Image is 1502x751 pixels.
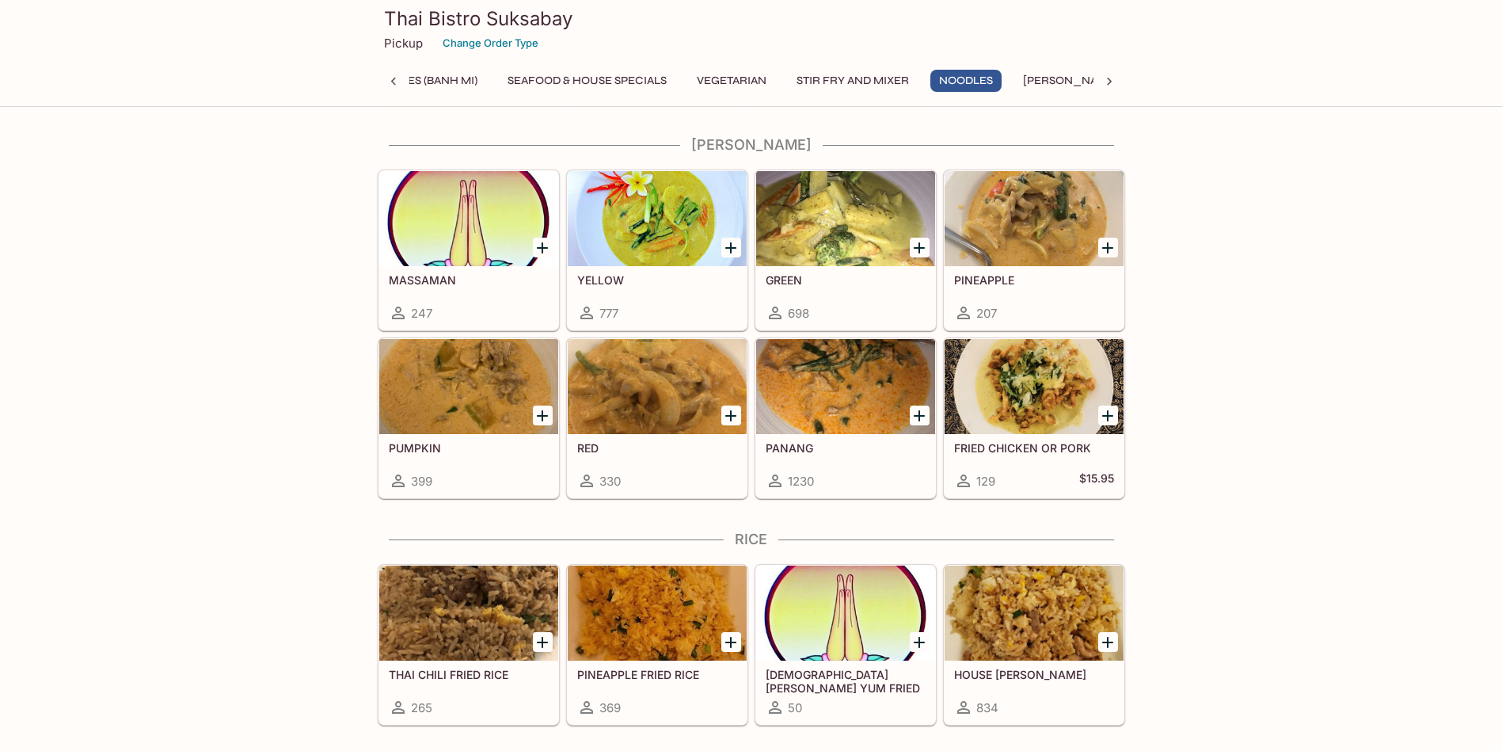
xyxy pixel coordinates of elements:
[568,171,747,266] div: YELLOW
[567,565,747,725] a: PINEAPPLE FRIED RICE369
[766,668,926,694] h5: [DEMOGRAPHIC_DATA] [PERSON_NAME] YUM FRIED [PERSON_NAME]
[499,70,675,92] button: Seafood & House Specials
[379,566,558,661] div: THAI CHILI FRIED RICE
[384,6,1119,31] h3: Thai Bistro Suksabay
[910,238,930,257] button: Add GREEN
[954,273,1114,287] h5: PINEAPPLE
[389,273,549,287] h5: MASSAMAN
[945,339,1124,434] div: FRIED CHICKEN OR PORK
[379,339,558,434] div: PUMPKIN
[945,171,1124,266] div: PINEAPPLE
[533,632,553,652] button: Add THAI CHILI FRIED RICE
[378,136,1125,154] h4: [PERSON_NAME]
[1014,70,1127,92] button: [PERSON_NAME]
[944,565,1124,725] a: HOUSE [PERSON_NAME]834
[378,531,1125,548] h4: Rice
[379,171,558,266] div: MASSAMAN
[533,238,553,257] button: Add MASSAMAN
[721,238,741,257] button: Add YELLOW
[378,338,559,498] a: PUMPKIN399
[599,474,621,489] span: 330
[755,170,936,330] a: GREEN698
[599,306,618,321] span: 777
[976,700,998,715] span: 834
[411,306,432,321] span: 247
[944,338,1124,498] a: FRIED CHICKEN OR PORK129$15.95
[567,170,747,330] a: YELLOW777
[599,700,621,715] span: 369
[577,668,737,681] h5: PINEAPPLE FRIED RICE
[1098,238,1118,257] button: Add PINEAPPLE
[567,338,747,498] a: RED330
[1098,632,1118,652] button: Add HOUSE FRIED RICE
[384,36,423,51] p: Pickup
[378,170,559,330] a: MASSAMAN247
[788,306,809,321] span: 698
[945,566,1124,661] div: HOUSE FRIED RICE
[1079,471,1114,490] h5: $15.95
[756,171,935,266] div: GREEN
[910,406,930,425] button: Add PANANG
[411,474,432,489] span: 399
[756,566,935,661] div: THAI TOM YUM FRIED RICE
[756,339,935,434] div: PANANG
[688,70,775,92] button: Vegetarian
[721,406,741,425] button: Add RED
[954,441,1114,455] h5: FRIED CHICKEN OR PORK
[389,668,549,681] h5: THAI CHILI FRIED RICE
[766,441,926,455] h5: PANANG
[954,668,1114,681] h5: HOUSE [PERSON_NAME]
[411,700,432,715] span: 265
[910,632,930,652] button: Add THAI TOM YUM FRIED RICE
[788,700,802,715] span: 50
[944,170,1124,330] a: PINEAPPLE207
[766,273,926,287] h5: GREEN
[568,339,747,434] div: RED
[788,474,814,489] span: 1230
[533,406,553,425] button: Add PUMPKIN
[788,70,918,92] button: Stir Fry and Mixer
[976,306,997,321] span: 207
[1098,406,1118,425] button: Add FRIED CHICKEN OR PORK
[435,31,546,55] button: Change Order Type
[568,566,747,661] div: PINEAPPLE FRIED RICE
[378,565,559,725] a: THAI CHILI FRIED RICE265
[336,70,486,92] button: Sandwiches (Banh Mi)
[721,632,741,652] button: Add PINEAPPLE FRIED RICE
[755,565,936,725] a: [DEMOGRAPHIC_DATA] [PERSON_NAME] YUM FRIED [PERSON_NAME]50
[755,338,936,498] a: PANANG1230
[577,273,737,287] h5: YELLOW
[976,474,995,489] span: 129
[389,441,549,455] h5: PUMPKIN
[577,441,737,455] h5: RED
[930,70,1002,92] button: Noodles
